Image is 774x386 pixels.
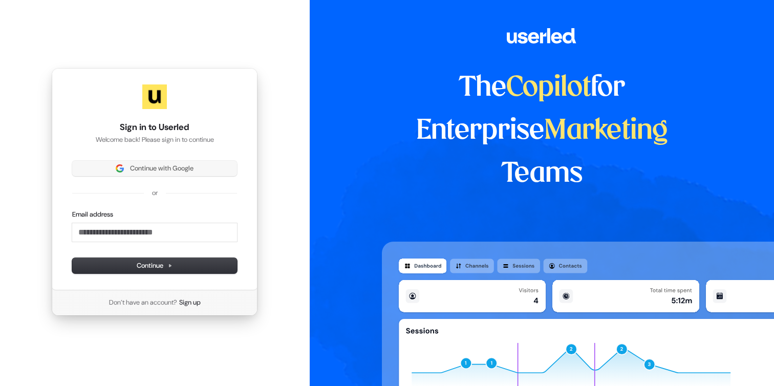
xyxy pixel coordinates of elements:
span: Continue with Google [130,164,193,173]
a: Sign up [179,298,201,307]
button: Sign in with GoogleContinue with Google [72,161,237,176]
h1: The for Enterprise Teams [382,67,702,196]
h1: Sign in to Userled [72,121,237,134]
button: Continue [72,258,237,273]
p: Welcome back! Please sign in to continue [72,135,237,144]
label: Email address [72,210,113,219]
img: Sign in with Google [116,164,124,173]
span: Copilot [506,75,591,101]
p: or [152,188,158,198]
span: Marketing [544,118,668,144]
span: Continue [137,261,173,270]
span: Don’t have an account? [109,298,177,307]
img: Userled [142,84,167,109]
